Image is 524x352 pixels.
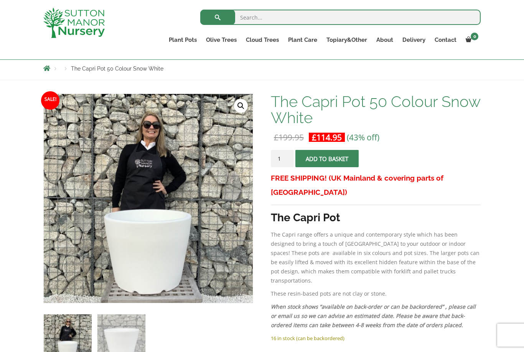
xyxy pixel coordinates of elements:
[271,211,340,224] strong: The Capri Pot
[430,35,461,45] a: Contact
[43,8,105,38] img: logo
[201,35,241,45] a: Olive Trees
[200,10,481,25] input: Search...
[71,66,163,72] span: The Capri Pot 50 Colour Snow White
[271,230,481,285] p: The Capri range offers a unique and contemporary style which has been designed to bring a touch o...
[43,65,481,71] nav: Breadcrumbs
[274,132,304,143] bdi: 199.95
[271,171,481,199] h3: FREE SHIPPING! (UK Mainland & covering parts of [GEOGRAPHIC_DATA])
[312,132,342,143] bdi: 114.95
[471,33,478,40] span: 0
[271,289,481,298] p: These resin-based pots are not clay or stone.
[271,334,481,343] p: 16 in stock (can be backordered)
[372,35,398,45] a: About
[41,91,59,110] span: Sale!
[274,132,278,143] span: £
[283,35,322,45] a: Plant Care
[461,35,481,45] a: 0
[295,150,359,167] button: Add to basket
[322,35,372,45] a: Topiary&Other
[271,150,294,167] input: Product quantity
[312,132,316,143] span: £
[234,99,248,113] a: View full-screen image gallery
[241,35,283,45] a: Cloud Trees
[347,132,379,143] span: (43% off)
[164,35,201,45] a: Plant Pots
[271,94,481,126] h1: The Capri Pot 50 Colour Snow White
[271,303,476,329] em: When stock shows “available on back-order or can be backordered” , please call or email us so we ...
[398,35,430,45] a: Delivery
